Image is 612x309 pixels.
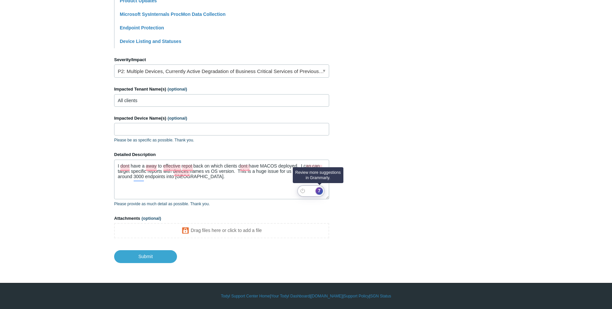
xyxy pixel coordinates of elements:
[142,216,161,221] span: (optional)
[370,293,391,299] a: SGN Status
[114,215,329,222] label: Attachments
[114,86,329,93] label: Impacted Tenant Name(s)
[114,293,498,299] div: | | | |
[344,293,369,299] a: Support Policy
[114,115,329,122] label: Impacted Device Name(s)
[114,151,329,158] label: Detailed Description
[120,12,226,17] a: Microsoft SysInternals ProcMon Data Collection
[114,137,329,143] p: Please be as specific as possible. Thank you.
[114,160,329,199] textarea: To enrich screen reader interactions, please activate Accessibility in Grammarly extension settings
[120,25,164,30] a: Endpoint Protection
[114,57,329,63] label: Severity/Impact
[114,201,329,207] p: Please provide as much detail as possible. Thank you.
[167,87,187,92] span: (optional)
[168,116,187,121] span: (optional)
[311,293,342,299] a: [DOMAIN_NAME]
[271,293,310,299] a: Your Todyl Dashboard
[114,250,177,263] input: Submit
[114,64,329,78] a: P2: Multiple Devices, Currently Active Degradation of Business Critical Services of Previously Wo...
[221,293,270,299] a: Todyl Support Center Home
[120,39,181,44] a: Device Listing and Statuses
